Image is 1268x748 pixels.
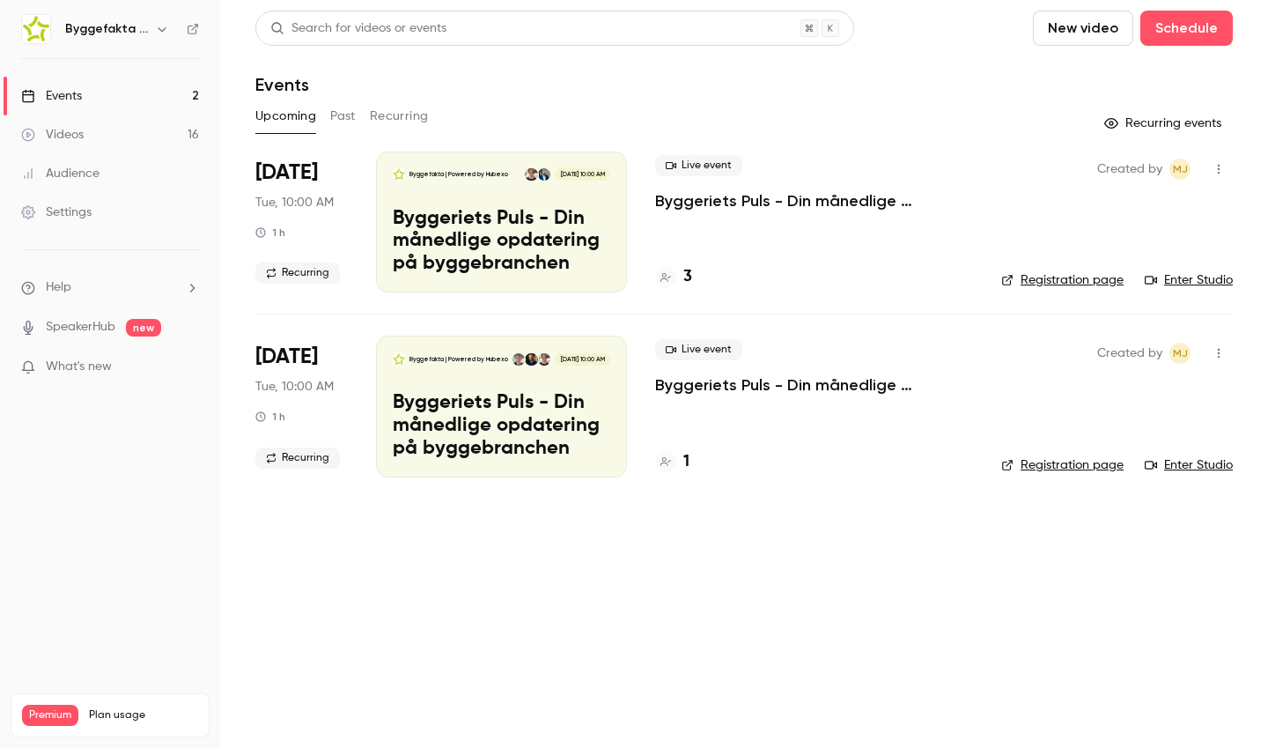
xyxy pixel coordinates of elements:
[393,392,610,460] p: Byggeriets Puls - Din månedlige opdatering på byggebranchen
[255,159,318,187] span: [DATE]
[1169,343,1191,364] span: Mads Toft Jensen
[1173,159,1188,180] span: MJ
[255,263,340,284] span: Recurring
[178,359,199,375] iframe: Noticeable Trigger
[1145,271,1233,289] a: Enter Studio
[255,102,316,130] button: Upcoming
[376,152,627,293] a: Byggeriets Puls - Din månedlige opdatering på byggebranchenByggefakta | Powered by HubexoMartin K...
[1173,343,1188,364] span: MJ
[1097,159,1162,180] span: Created by
[255,448,340,469] span: Recurring
[1001,456,1124,474] a: Registration page
[21,126,84,144] div: Videos
[46,318,115,337] a: SpeakerHub
[126,319,161,337] span: new
[525,168,537,181] img: Rasmus Schulian
[255,194,334,211] span: Tue, 10:00 AM
[555,353,609,366] span: [DATE] 10:00 AM
[255,226,285,240] div: 1 h
[21,204,92,221] div: Settings
[393,208,610,276] p: Byggeriets Puls - Din månedlige opdatering på byggebranchen
[21,165,100,182] div: Audience
[1001,271,1124,289] a: Registration page
[555,168,609,181] span: [DATE] 10:00 AM
[683,450,689,474] h4: 1
[255,336,348,477] div: Nov 25 Tue, 10:00 AM (Europe/Copenhagen)
[683,265,692,289] h4: 3
[255,152,348,293] div: Oct 28 Tue, 10:00 AM (Europe/Copenhagen)
[22,705,78,726] span: Premium
[655,265,692,289] a: 3
[65,20,148,38] h6: Byggefakta | Powered by Hubexo
[1097,343,1162,364] span: Created by
[538,168,550,181] img: Martin Kyed
[255,74,309,95] h1: Events
[330,102,356,130] button: Past
[255,410,285,424] div: 1 h
[512,353,525,366] img: Lasse Lundqvist
[255,343,318,371] span: [DATE]
[376,336,627,477] a: Byggeriets Puls - Din månedlige opdatering på byggebranchenByggefakta | Powered by HubexoRasmus S...
[409,355,508,364] p: Byggefakta | Powered by Hubexo
[655,374,973,396] a: Byggeriets Puls - Din månedlige opdatering på byggebranchen
[655,339,742,360] span: Live event
[655,190,973,211] a: Byggeriets Puls - Din månedlige opdatering på byggebranchen
[1145,456,1233,474] a: Enter Studio
[1033,11,1133,46] button: New video
[1169,159,1191,180] span: Mads Toft Jensen
[370,102,429,130] button: Recurring
[655,450,689,474] a: 1
[525,353,537,366] img: Thomas Simonsen
[538,353,550,366] img: Rasmus Schulian
[393,353,405,366] img: Byggeriets Puls - Din månedlige opdatering på byggebranchen
[1096,109,1233,137] button: Recurring events
[46,358,112,376] span: What's new
[21,278,199,297] li: help-dropdown-opener
[270,19,446,38] div: Search for videos or events
[22,15,50,43] img: Byggefakta | Powered by Hubexo
[21,87,82,105] div: Events
[393,168,405,181] img: Byggeriets Puls - Din månedlige opdatering på byggebranchen
[46,278,71,297] span: Help
[255,378,334,396] span: Tue, 10:00 AM
[89,708,198,722] span: Plan usage
[655,155,742,176] span: Live event
[409,170,508,179] p: Byggefakta | Powered by Hubexo
[1140,11,1233,46] button: Schedule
